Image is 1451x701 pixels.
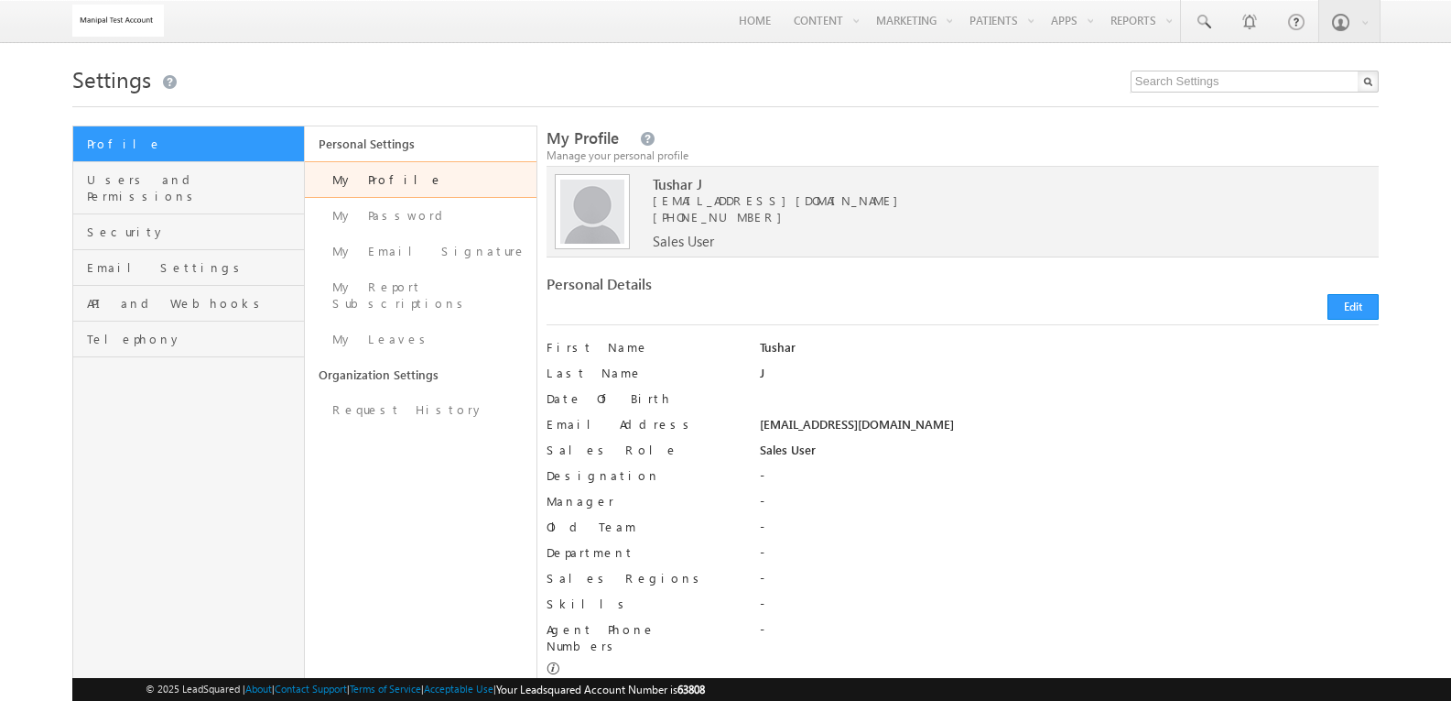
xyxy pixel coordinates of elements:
[87,331,299,347] span: Telephony
[760,596,1379,621] div: -
[73,126,304,162] a: Profile
[547,365,739,381] label: Last Name
[424,683,493,695] a: Acceptable Use
[87,259,299,276] span: Email Settings
[350,683,421,695] a: Terms of Service
[677,683,705,696] span: 63808
[87,224,299,240] span: Security
[547,339,739,356] label: First Name
[547,467,739,484] label: Designation
[760,467,1379,493] div: -
[547,570,739,586] label: Sales Regions
[275,683,347,695] a: Contact Support
[760,416,1379,442] div: [EMAIL_ADDRESS][DOMAIN_NAME]
[760,442,1379,467] div: Sales User
[760,493,1379,519] div: -
[146,681,705,698] span: © 2025 LeadSquared | | | | |
[87,171,299,204] span: Users and Permissions
[653,192,1318,209] span: [EMAIL_ADDRESS][DOMAIN_NAME]
[305,161,536,198] a: My Profile
[73,250,304,286] a: Email Settings
[547,519,739,535] label: Old Team
[760,544,1379,570] div: -
[653,209,791,225] span: [PHONE_NUMBER]
[73,322,304,357] a: Telephony
[547,676,739,693] label: Phone (Main)
[760,519,1379,544] div: -
[547,127,619,148] span: My Profile
[305,269,536,322] a: My Report Subscriptions
[547,276,952,301] div: Personal Details
[305,126,536,161] a: Personal Settings
[547,493,739,509] label: Manager
[87,136,299,152] span: Profile
[547,621,739,654] label: Agent Phone Numbers
[305,322,536,357] a: My Leaves
[496,683,705,696] span: Your Leadsquared Account Number is
[305,357,536,392] a: Organization Settings
[72,64,151,93] span: Settings
[760,570,1379,596] div: -
[305,198,536,234] a: My Password
[547,148,1379,164] div: Manage your personal profile
[73,162,304,214] a: Users and Permissions
[73,214,304,250] a: Security
[547,442,739,458] label: Sales Role
[760,365,1379,390] div: J
[1131,71,1379,93] input: Search Settings
[72,5,164,37] img: Custom Logo
[305,234,536,269] a: My Email Signature
[760,339,1379,365] div: Tushar
[73,286,304,322] a: API and Webhooks
[547,544,739,561] label: Department
[653,233,714,249] span: Sales User
[547,596,739,612] label: Skills
[760,621,1379,647] div: -
[547,416,739,433] label: Email Address
[245,683,272,695] a: About
[653,176,1318,192] span: Tushar J
[305,392,536,428] a: Request History
[87,295,299,312] span: API and Webhooks
[547,390,739,407] label: Date Of Birth
[1327,294,1379,320] button: Edit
